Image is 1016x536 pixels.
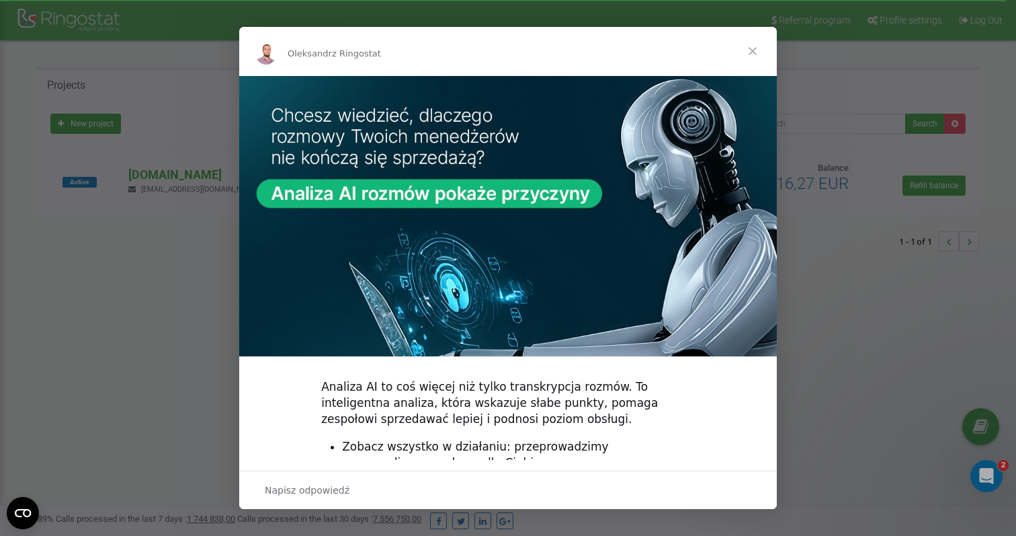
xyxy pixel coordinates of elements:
[342,439,695,471] li: Zobacz wszystko w działaniu: przeprowadzimy spersonalizowane demo dla Ciebie.
[321,379,695,427] div: Analiza AI to coś więcej niż tylko transkrypcja rozmów. To inteligentna analiza, która wskazuje s...
[7,497,39,529] button: Open CMP widget
[288,48,332,59] span: Oleksandr
[728,27,777,75] span: Zamknij
[255,43,277,65] img: Profile image for Oleksandr
[239,471,777,509] div: Otwórz rozmowę i odpowiedz
[332,48,381,59] span: z Ringostat
[265,482,349,499] span: Napisz odpowiedź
